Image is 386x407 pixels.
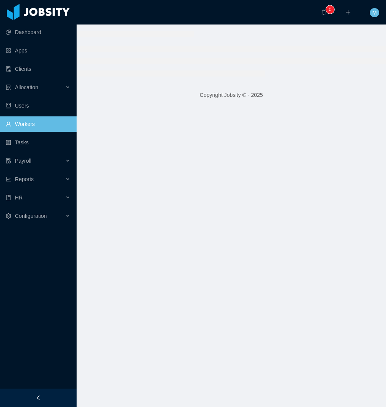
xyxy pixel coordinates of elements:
i: icon: bell [321,10,326,15]
a: icon: userWorkers [6,116,70,132]
span: Payroll [15,158,31,164]
i: icon: line-chart [6,177,11,182]
a: icon: pie-chartDashboard [6,25,70,40]
i: icon: solution [6,85,11,90]
a: icon: auditClients [6,61,70,77]
sup: 0 [326,6,334,13]
a: icon: robotUsers [6,98,70,113]
a: icon: appstoreApps [6,43,70,58]
footer: Copyright Jobsity © - 2025 [77,82,386,108]
i: icon: setting [6,213,11,219]
span: Configuration [15,213,47,219]
a: icon: profileTasks [6,135,70,150]
span: M [372,8,377,17]
i: icon: plus [345,10,351,15]
span: Allocation [15,84,38,90]
i: icon: file-protect [6,158,11,163]
i: icon: book [6,195,11,200]
span: HR [15,195,23,201]
span: Reports [15,176,34,182]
